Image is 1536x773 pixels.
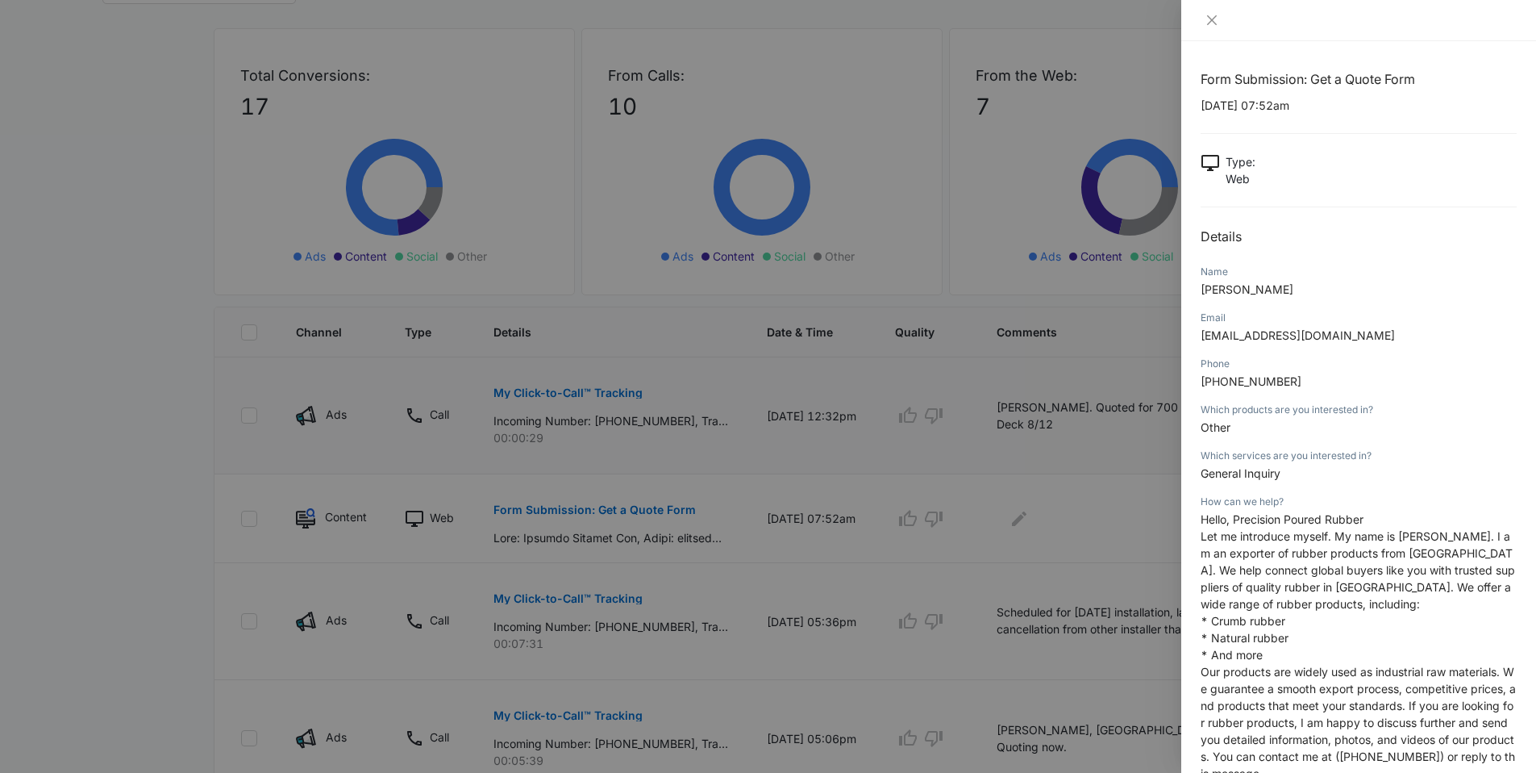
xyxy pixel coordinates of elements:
span: Let me introduce myself. My name is [PERSON_NAME]. I am an exporter of rubber products from [GEOG... [1201,529,1515,611]
p: Web [1226,170,1255,187]
p: [DATE] 07:52am [1201,97,1517,114]
span: [PHONE_NUMBER] [1201,374,1301,388]
div: Email [1201,311,1517,325]
p: Type : [1226,153,1255,170]
div: How can we help? [1201,495,1517,509]
span: * And more [1201,648,1263,662]
span: [EMAIL_ADDRESS][DOMAIN_NAME] [1201,328,1395,342]
span: * Natural rubber [1201,631,1288,645]
div: Which services are you interested in? [1201,449,1517,463]
h2: Details [1201,227,1517,246]
div: Phone [1201,357,1517,371]
span: Hello, Precision Poured Rubber [1201,512,1363,526]
div: Name [1201,265,1517,279]
span: close [1205,14,1218,27]
span: Other [1201,420,1230,434]
div: Which products are you interested in? [1201,403,1517,417]
h1: Form Submission: Get a Quote Form [1201,69,1517,89]
span: * Crumb rubber [1201,614,1285,628]
span: General Inquiry [1201,466,1280,480]
span: [PERSON_NAME] [1201,282,1293,296]
button: Close [1201,13,1223,27]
